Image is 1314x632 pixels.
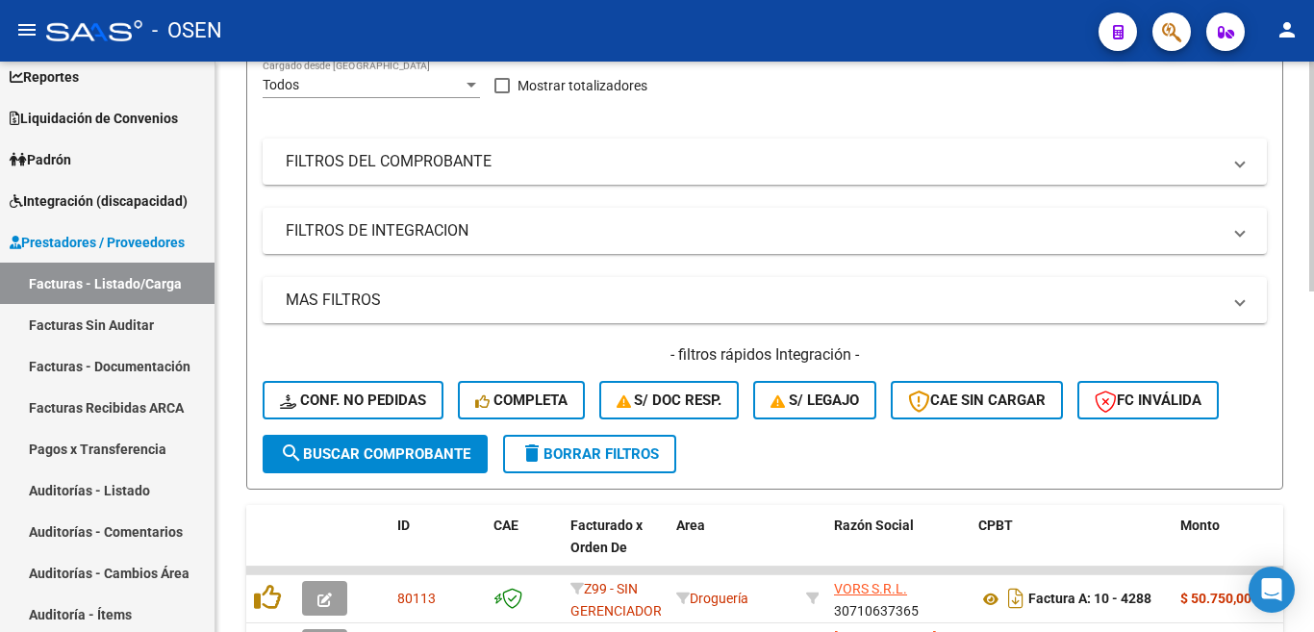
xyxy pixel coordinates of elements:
mat-icon: menu [15,18,38,41]
strong: Factura A: 10 - 4288 [1028,592,1151,607]
span: Completa [475,392,568,409]
span: CPBT [978,518,1013,533]
span: Conf. no pedidas [280,392,426,409]
mat-panel-title: FILTROS DE INTEGRACION [286,220,1221,241]
span: Liquidación de Convenios [10,108,178,129]
mat-expansion-panel-header: FILTROS DEL COMPROBANTE [263,139,1267,185]
button: Conf. no pedidas [263,381,443,419]
datatable-header-cell: Monto [1173,505,1288,590]
button: S/ Doc Resp. [599,381,740,419]
mat-icon: search [280,442,303,465]
span: ID [397,518,410,533]
div: 30710637365 [834,578,963,619]
span: Todos [263,77,299,92]
span: Droguería [676,591,748,606]
span: CAE [493,518,518,533]
mat-panel-title: MAS FILTROS [286,290,1221,311]
mat-panel-title: FILTROS DEL COMPROBANTE [286,151,1221,172]
span: Razón Social [834,518,914,533]
span: Padrón [10,149,71,170]
span: Borrar Filtros [520,445,659,463]
mat-expansion-panel-header: MAS FILTROS [263,277,1267,323]
strong: $ 50.750,00 [1180,591,1251,606]
datatable-header-cell: CPBT [971,505,1173,590]
button: CAE SIN CARGAR [891,381,1063,419]
span: S/ Doc Resp. [617,392,722,409]
datatable-header-cell: CAE [486,505,563,590]
span: Monto [1180,518,1220,533]
span: Reportes [10,66,79,88]
datatable-header-cell: Razón Social [826,505,971,590]
span: Integración (discapacidad) [10,190,188,212]
span: Buscar Comprobante [280,445,470,463]
i: Descargar documento [1003,583,1028,614]
h4: - filtros rápidos Integración - [263,344,1267,366]
span: - OSEN [152,10,222,52]
button: FC Inválida [1077,381,1219,419]
span: FC Inválida [1095,392,1201,409]
span: Mostrar totalizadores [518,74,647,97]
mat-icon: person [1276,18,1299,41]
span: VORS S.R.L. [834,581,907,596]
datatable-header-cell: Area [669,505,798,590]
button: Completa [458,381,585,419]
button: Borrar Filtros [503,435,676,473]
button: S/ legajo [753,381,876,419]
span: CAE SIN CARGAR [908,392,1046,409]
button: Buscar Comprobante [263,435,488,473]
span: 80113 [397,591,436,606]
div: Open Intercom Messenger [1249,567,1295,613]
datatable-header-cell: ID [390,505,486,590]
span: Facturado x Orden De [570,518,643,555]
mat-expansion-panel-header: FILTROS DE INTEGRACION [263,208,1267,254]
span: Area [676,518,705,533]
span: Prestadores / Proveedores [10,232,185,253]
span: S/ legajo [771,392,859,409]
span: Z99 - SIN GERENCIADOR [570,581,662,619]
datatable-header-cell: Facturado x Orden De [563,505,669,590]
mat-icon: delete [520,442,543,465]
